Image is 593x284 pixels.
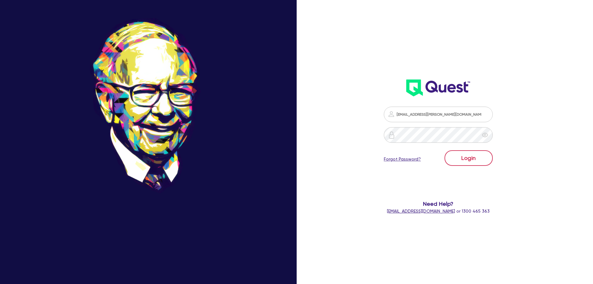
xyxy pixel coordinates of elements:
[445,150,493,166] button: Login
[384,156,421,162] a: Forgot Password?
[387,209,455,214] a: [EMAIL_ADDRESS][DOMAIN_NAME]
[387,209,490,214] span: or 1300 465 363
[388,131,395,139] img: icon-password
[359,200,518,208] span: Need Help?
[406,79,470,96] img: wH2k97JdezQIQAAAABJRU5ErkJggg==
[388,110,395,118] img: icon-password
[482,132,488,138] span: eye
[384,107,493,122] input: Email address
